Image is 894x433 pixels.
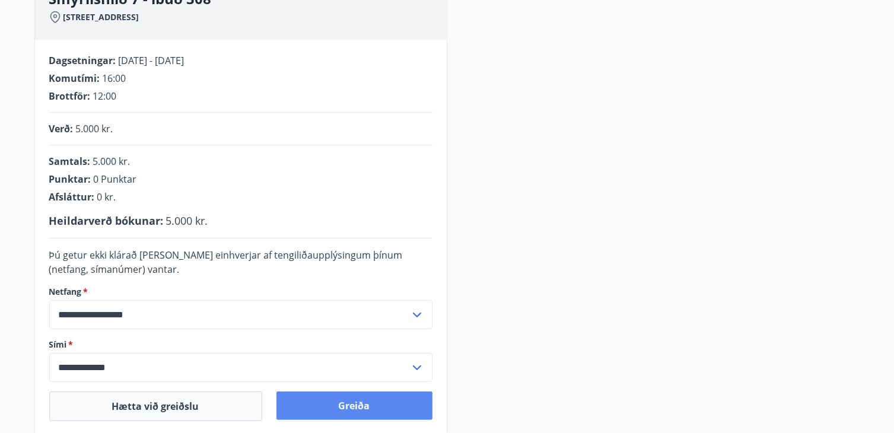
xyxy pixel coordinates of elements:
[166,214,208,228] span: 5.000 kr.
[93,155,131,168] span: 5.000 kr.
[93,90,117,103] span: 12:00
[49,90,91,103] span: Brottför :
[49,249,403,276] span: Þú getur ekki klárað [PERSON_NAME] einhverjar af tengiliðaupplýsingum þínum (netfang, símanúmer) ...
[119,54,184,67] span: [DATE] - [DATE]
[49,339,432,351] label: Sími
[49,72,100,85] span: Komutími :
[276,391,432,420] button: Greiða
[49,122,74,135] span: Verð :
[49,286,432,298] label: Netfang
[49,173,91,186] span: Punktar :
[49,214,164,228] span: Heildarverð bókunar :
[94,173,137,186] span: 0 Punktar
[49,155,91,168] span: Samtals :
[103,72,126,85] span: 16:00
[49,54,116,67] span: Dagsetningar :
[49,190,95,203] span: Afsláttur :
[97,190,116,203] span: 0 kr.
[49,391,262,421] button: Hætta við greiðslu
[76,122,113,135] span: 5.000 kr.
[63,11,139,23] span: [STREET_ADDRESS]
